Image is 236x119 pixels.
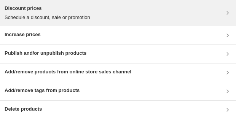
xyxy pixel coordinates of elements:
[5,87,80,94] h3: Add/remove tags from products
[5,49,86,57] h3: Publish and/or unpublish products
[5,68,131,76] h3: Add/remove products from online store sales channel
[5,5,90,12] h3: Discount prices
[5,31,41,38] h3: Increase prices
[5,14,90,21] p: Schedule a discount, sale or promotion
[5,105,42,113] h3: Delete products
